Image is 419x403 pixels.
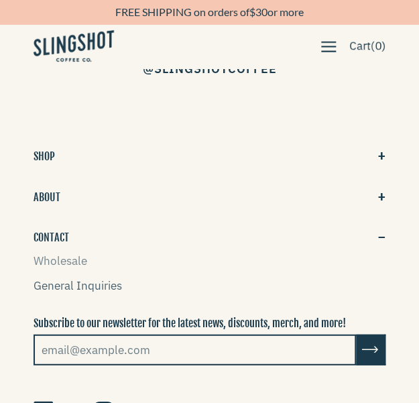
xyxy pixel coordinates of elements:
a: Cart(0) [343,30,392,62]
span: 0 [375,38,381,53]
span: ( [371,37,375,55]
button: ABOUT [34,186,385,207]
span: 30 [255,5,267,18]
button: CONTACT [34,226,385,247]
button: SHOP [34,145,385,166]
span: ) [381,37,385,55]
a: @SlingshotCoffee [143,60,277,76]
input: email@example.com [34,334,356,365]
p: Subscribe to our newsletter for the latest news, discounts, merch, and more! [34,315,385,330]
span: $ [249,5,255,18]
a: Wholesale [34,253,87,268]
a: General Inquiries [34,278,122,292]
